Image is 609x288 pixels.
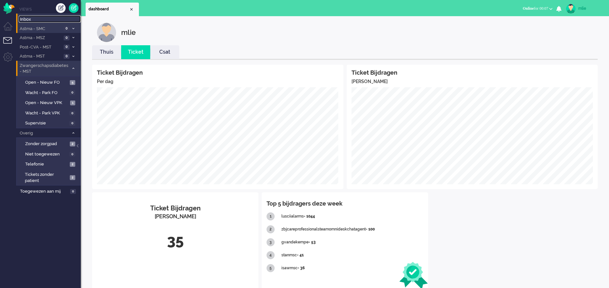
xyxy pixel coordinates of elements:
img: customer.svg [97,23,116,42]
h4: Ticket Bijdragen [352,69,593,76]
a: Thuis [92,48,121,56]
span: Inbox [20,16,81,23]
span: 5 [70,80,75,85]
span: 0 [69,121,75,126]
b: - 53 [309,240,316,244]
span: 0 [64,36,69,40]
li: Onlinefor 00:07 [519,2,556,16]
span: 1 [70,101,75,105]
li: Ticket [121,45,150,59]
li: Csat [150,45,179,59]
a: mlie [565,4,603,14]
li: Views [19,6,81,12]
div: gvandekempe [281,236,423,249]
li: Thuis [92,45,121,59]
span: 0 [64,26,69,31]
a: Toegewezen aan mij 0 [19,187,81,195]
h4: Ticket Bijdragen [97,69,339,76]
img: flow_omnibird.svg [3,3,15,14]
span: 0 [64,45,69,49]
span: Astma - SMC [19,26,62,32]
div: 1 [267,212,275,220]
a: Inbox [19,16,81,23]
div: mlie [121,23,136,42]
span: dashboard [89,6,129,12]
button: Onlinefor 00:07 [519,4,556,13]
span: Open - Nieuw FO [25,80,68,86]
span: Online [523,6,534,11]
a: Open - Nieuw VPK 1 [19,99,80,106]
span: 2 [70,162,75,167]
span: Supervisie [25,120,68,126]
span: Post-CVA - MST [19,44,62,50]
h4: Top 5 bijdragers deze week [267,200,423,207]
div: Close tab [129,7,134,12]
li: Dashboard [86,3,139,16]
li: Dashboard menu [3,22,18,37]
a: Quick Ticket [69,3,79,13]
span: Zonder zorgpad [25,141,68,147]
span: Overig [19,130,69,136]
span: 2 [70,175,75,180]
a: Telefonie 2 [19,160,80,167]
span: 0 [69,90,75,95]
span: for 00:07 [523,6,548,11]
h5: [PERSON_NAME] [352,79,593,84]
span: Toegewezen aan mij [20,188,68,195]
div: Ticket Bijdragen [97,204,254,213]
b: - 41 [297,253,304,257]
span: Astma - MST [19,53,62,59]
b: - 36 [298,266,305,270]
img: avatar [566,4,576,14]
li: Admin menu [3,52,18,67]
div: isawmsc [281,262,423,275]
span: 0 [70,189,76,194]
a: Wacht - Park FO 0 [19,89,80,96]
a: Zonder zorgpad 2 [19,140,80,147]
h5: Per dag [97,79,339,84]
span: Niet toegewezen [25,151,68,157]
div: 4 [267,251,275,259]
span: 2 [70,142,75,146]
div: 5 [267,264,275,272]
span: Wacht - Park FO [25,90,68,96]
span: 0 [69,152,75,157]
span: Wacht - Park VPK [25,110,68,116]
div: mlie [578,5,603,12]
span: Tickets zonder patient [25,172,68,184]
span: Open - Nieuw VPK [25,100,68,106]
a: Open - Nieuw FO 5 [19,79,80,86]
span: 0 [64,54,69,59]
a: Tickets zonder patient 2 [19,171,80,184]
div: 35 [97,230,254,251]
div: 2 [267,225,275,233]
a: Supervisie 0 [19,119,80,126]
a: Omnidesk [3,4,15,9]
a: Csat [150,48,179,56]
div: stanmsc [281,249,423,262]
div: [PERSON_NAME] [97,213,254,220]
span: Zwangerschapsdiabetes - MST [19,63,69,75]
span: 0 [69,111,75,116]
div: 3 [267,238,275,246]
b: - 100 [366,227,375,231]
div: lusciialarms [281,210,423,223]
span: Telefonie [25,161,68,167]
a: Wacht - Park VPK 0 [19,109,80,116]
div: zbjcareprofessionalsteamomnideskchatagent [281,223,423,236]
a: Ticket [121,48,150,56]
li: Tickets menu [3,37,18,52]
a: Niet toegewezen 0 [19,150,80,157]
div: Creëer ticket [56,3,66,13]
b: - 1044 [304,214,315,219]
span: Astma - MSZ [19,35,62,41]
